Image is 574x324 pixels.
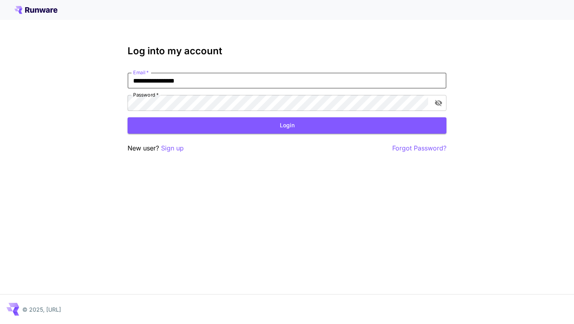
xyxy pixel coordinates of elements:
[128,117,446,134] button: Login
[133,69,149,76] label: Email
[128,143,184,153] p: New user?
[161,143,184,153] button: Sign up
[133,91,159,98] label: Password
[128,45,446,57] h3: Log into my account
[392,143,446,153] button: Forgot Password?
[22,305,61,314] p: © 2025, [URL]
[431,96,446,110] button: toggle password visibility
